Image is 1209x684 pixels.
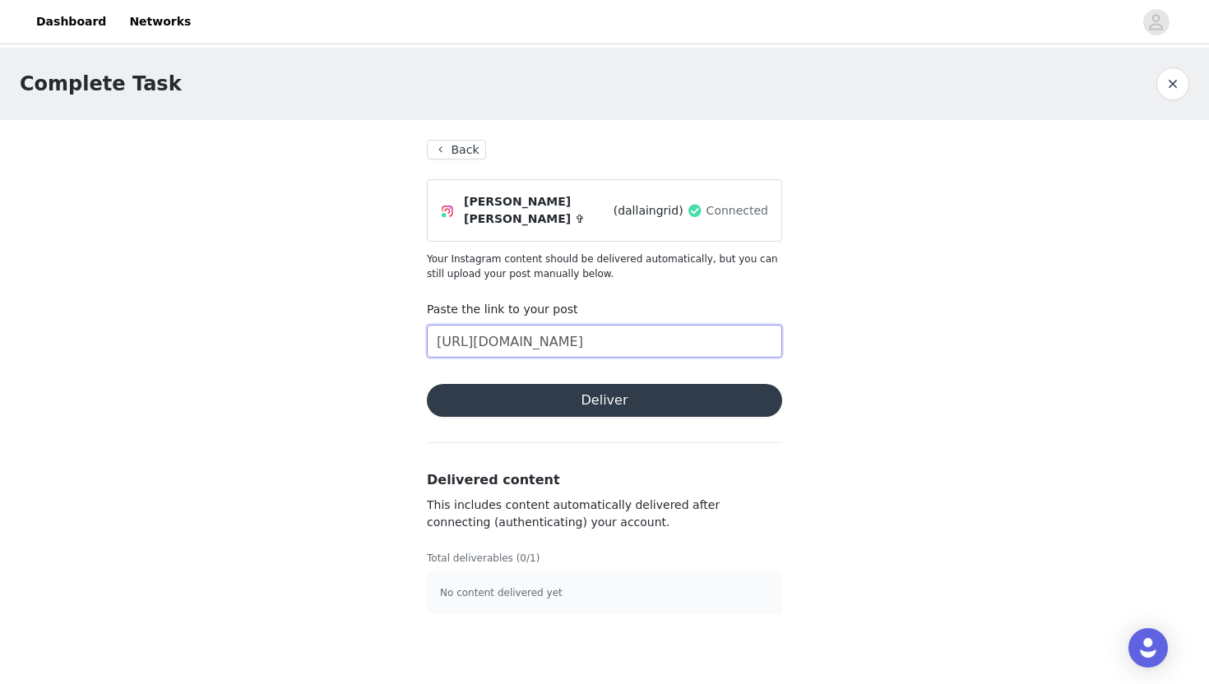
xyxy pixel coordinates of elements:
a: Dashboard [26,3,116,40]
span: [PERSON_NAME] [PERSON_NAME] ✞ [464,193,610,228]
h1: Complete Task [20,69,182,99]
button: Deliver [427,384,782,417]
label: Paste the link to your post [427,303,578,316]
h3: Delivered content [427,470,782,490]
p: Total deliverables (0/1) [427,551,782,566]
input: Paste the link to your content here [427,325,782,358]
p: Your Instagram content should be delivered automatically, but you can still upload your post manu... [427,252,782,281]
span: (dallaingrid) [614,202,683,220]
div: Open Intercom Messenger [1128,628,1168,668]
span: This includes content automatically delivered after connecting (authenticating) your account. [427,498,720,529]
div: avatar [1148,9,1164,35]
img: Instagram Icon [441,205,454,218]
p: No content delivered yet [440,585,769,600]
button: Back [427,140,486,159]
span: Connected [706,202,768,220]
a: Networks [119,3,201,40]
